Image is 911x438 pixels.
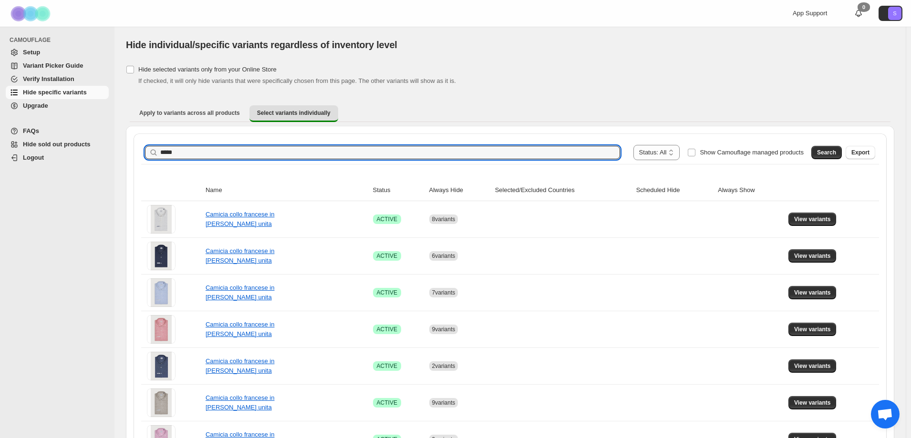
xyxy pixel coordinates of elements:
span: Upgrade [23,102,48,109]
span: 8 variants [432,216,455,223]
th: Always Hide [426,180,492,201]
span: CAMOUFLAGE [10,36,110,44]
button: View variants [788,396,837,409]
th: Scheduled Hide [633,180,715,201]
span: View variants [794,399,831,407]
button: Select variants individually [249,105,338,122]
button: Export [846,146,875,159]
a: Camicia collo francese in [PERSON_NAME] unita [206,321,275,337]
button: Apply to variants across all products [132,105,248,121]
span: 2 variants [432,363,455,369]
div: 0 [858,2,870,12]
a: Verify Installation [6,72,109,86]
span: Setup [23,49,40,56]
span: Verify Installation [23,75,74,82]
th: Always Show [715,180,786,201]
img: Camouflage [8,0,55,27]
span: Export [851,149,870,156]
a: Camicia collo francese in [PERSON_NAME] unita [206,394,275,411]
span: ACTIVE [377,362,397,370]
th: Selected/Excluded Countries [492,180,633,201]
button: View variants [788,359,837,373]
span: If checked, it will only hide variants that were specifically chosen from this page. The other va... [138,77,456,84]
span: ACTIVE [377,399,397,407]
span: Hide specific variants [23,89,87,96]
a: Setup [6,46,109,59]
span: View variants [794,252,831,260]
span: 9 variants [432,326,455,333]
a: Upgrade [6,99,109,112]
span: Search [817,149,836,156]
a: Logout [6,151,109,164]
a: FAQs [6,124,109,138]
a: Camicia collo francese in [PERSON_NAME] unita [206,247,275,264]
a: Camicia collo francese in [PERSON_NAME] unita [206,211,275,227]
span: 9 variants [432,399,455,406]
button: View variants [788,286,837,299]
a: Camicia collo francese in [PERSON_NAME] unita [206,357,275,374]
span: Hide sold out products [23,141,91,148]
span: Logout [23,154,44,161]
span: ACTIVE [377,252,397,260]
span: FAQs [23,127,39,134]
a: 0 [854,9,863,18]
span: 7 variants [432,289,455,296]
span: Select variants individually [257,109,331,117]
a: Hide specific variants [6,86,109,99]
button: View variants [788,249,837,263]
text: S [893,10,896,16]
a: Aprire la chat [871,400,900,428]
span: ACTIVE [377,326,397,333]
span: ACTIVE [377,215,397,223]
a: Hide sold out products [6,138,109,151]
a: Variant Picker Guide [6,59,109,72]
span: View variants [794,289,831,296]
span: Avatar with initials S [888,7,901,20]
span: View variants [794,362,831,370]
span: App Support [793,10,827,17]
a: Camicia collo francese in [PERSON_NAME] unita [206,284,275,301]
span: Apply to variants across all products [139,109,240,117]
th: Status [370,180,426,201]
span: Show Camouflage managed products [700,149,804,156]
span: View variants [794,215,831,223]
span: ACTIVE [377,289,397,296]
button: View variants [788,323,837,336]
span: Variant Picker Guide [23,62,83,69]
span: Hide selected variants only from your Online Store [138,66,277,73]
span: View variants [794,326,831,333]
button: Search [811,146,842,159]
span: 6 variants [432,253,455,259]
th: Name [203,180,370,201]
span: Hide individual/specific variants regardless of inventory level [126,40,397,50]
button: Avatar with initials S [879,6,902,21]
button: View variants [788,213,837,226]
